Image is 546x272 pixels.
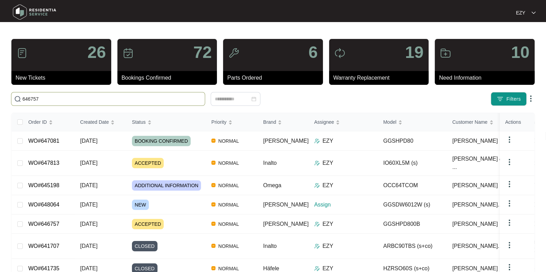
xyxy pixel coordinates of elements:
[323,181,333,190] p: EZY
[308,44,318,61] p: 6
[211,139,215,143] img: Vercel Logo
[505,199,514,208] img: dropdown arrow
[439,74,535,82] p: Need Information
[16,74,111,82] p: New Tickets
[215,159,242,167] span: NORMAL
[123,48,134,59] img: icon
[263,265,279,271] span: Häfele
[80,160,97,166] span: [DATE]
[263,221,309,227] span: [PERSON_NAME]
[14,95,21,102] img: search-icon
[28,221,59,227] a: WO#646757
[227,74,323,82] p: Parts Ordered
[440,48,451,59] img: icon
[314,266,320,271] img: Assigner Icon
[531,11,536,14] img: dropdown arrow
[314,160,320,166] img: Assigner Icon
[80,182,97,188] span: [DATE]
[211,244,215,248] img: Vercel Logo
[28,243,59,249] a: WO#641707
[500,113,534,131] th: Actions
[491,92,527,106] button: filter iconFilters
[211,118,227,126] span: Priority
[263,138,309,144] span: [PERSON_NAME]
[452,220,498,228] span: [PERSON_NAME]
[333,74,429,82] p: Warranty Replacement
[80,265,97,271] span: [DATE]
[28,118,47,126] span: Order ID
[215,242,242,250] span: NORMAL
[211,266,215,270] img: Vercel Logo
[263,182,281,188] span: Omega
[211,161,215,165] img: Vercel Logo
[323,159,333,167] p: EZY
[452,201,502,209] span: [PERSON_NAME]...
[263,118,276,126] span: Brand
[132,200,149,210] span: NEW
[80,221,97,227] span: [DATE]
[314,243,320,249] img: Assigner Icon
[334,48,345,59] img: icon
[452,155,507,171] span: [PERSON_NAME] & ...
[80,202,97,208] span: [DATE]
[405,44,423,61] p: 19
[378,234,447,259] td: ARBC90TBS (s+co)
[378,195,447,214] td: GGSDW6012W (s)
[314,138,320,144] img: Assigner Icon
[505,263,514,271] img: dropdown arrow
[28,160,59,166] a: WO#647813
[383,118,396,126] span: Model
[378,131,447,151] td: GGSHPD80
[10,2,59,22] img: residentia service logo
[215,220,242,228] span: NORMAL
[378,113,447,131] th: Model
[28,138,59,144] a: WO#647081
[122,74,217,82] p: Bookings Confirmed
[211,183,215,187] img: Vercel Logo
[215,137,242,145] span: NORMAL
[132,219,164,229] span: ACCEPTED
[23,113,75,131] th: Order ID
[193,44,212,61] p: 72
[378,214,447,234] td: GGSHPD800B
[132,241,157,251] span: CLOSED
[452,242,502,250] span: [PERSON_NAME]...
[215,201,242,209] span: NORMAL
[22,95,202,103] input: Search by Order Id, Assignee Name, Customer Name, Brand and Model
[505,180,514,188] img: dropdown arrow
[132,118,146,126] span: Status
[505,135,514,144] img: dropdown arrow
[323,220,333,228] p: EZY
[314,118,334,126] span: Assignee
[505,158,514,166] img: dropdown arrow
[228,48,239,59] img: icon
[527,94,535,103] img: dropdown arrow
[323,137,333,145] p: EZY
[447,113,516,131] th: Customer Name
[80,138,97,144] span: [DATE]
[505,241,514,249] img: dropdown arrow
[263,243,277,249] span: Inalto
[28,202,59,208] a: WO#648064
[497,95,504,102] img: filter icon
[80,243,97,249] span: [DATE]
[75,113,126,131] th: Created Date
[314,221,320,227] img: Assigner Icon
[17,48,28,59] img: icon
[314,201,378,209] p: Assign
[258,113,309,131] th: Brand
[516,9,525,16] p: EZY
[452,118,488,126] span: Customer Name
[511,44,529,61] p: 10
[505,219,514,227] img: dropdown arrow
[323,242,333,250] p: EZY
[126,113,206,131] th: Status
[452,181,498,190] span: [PERSON_NAME]
[452,137,498,145] span: [PERSON_NAME]
[215,181,242,190] span: NORMAL
[132,136,191,146] span: BOOKING CONFIRMED
[28,182,59,188] a: WO#645198
[506,95,521,103] span: Filters
[80,118,109,126] span: Created Date
[206,113,258,131] th: Priority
